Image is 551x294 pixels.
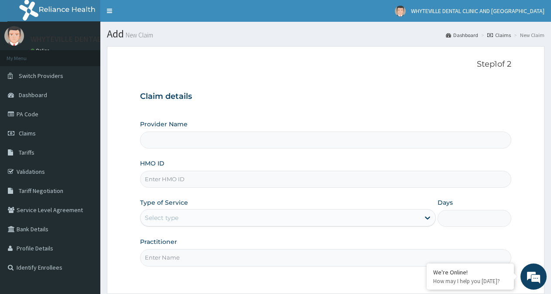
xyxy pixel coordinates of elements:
p: Step 1 of 2 [140,60,511,69]
h1: Add [107,28,544,40]
span: WHYTEVILLE DENTAL CLINIC AND [GEOGRAPHIC_DATA] [411,7,544,15]
label: Type of Service [140,198,188,207]
small: New Claim [124,32,153,38]
h3: Claim details [140,92,511,101]
p: How may I help you today? [433,277,507,285]
li: New Claim [512,31,544,39]
a: Dashboard [446,31,478,39]
label: Days [438,198,453,207]
p: WHYTEVILLE DENTAL CLINIC AND [GEOGRAPHIC_DATA] [31,35,215,43]
span: Tariff Negotiation [19,187,63,195]
span: Claims [19,129,36,137]
div: We're Online! [433,268,507,276]
a: Claims [487,31,511,39]
input: Enter HMO ID [140,171,511,188]
span: Switch Providers [19,72,63,80]
label: Provider Name [140,120,188,128]
img: User Image [395,6,406,17]
div: Select type [145,213,178,222]
label: HMO ID [140,159,164,168]
input: Enter Name [140,249,511,266]
span: Tariffs [19,149,34,156]
a: Online [31,47,51,54]
span: Dashboard [19,91,47,99]
img: User Image [4,26,24,46]
label: Practitioner [140,237,177,246]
